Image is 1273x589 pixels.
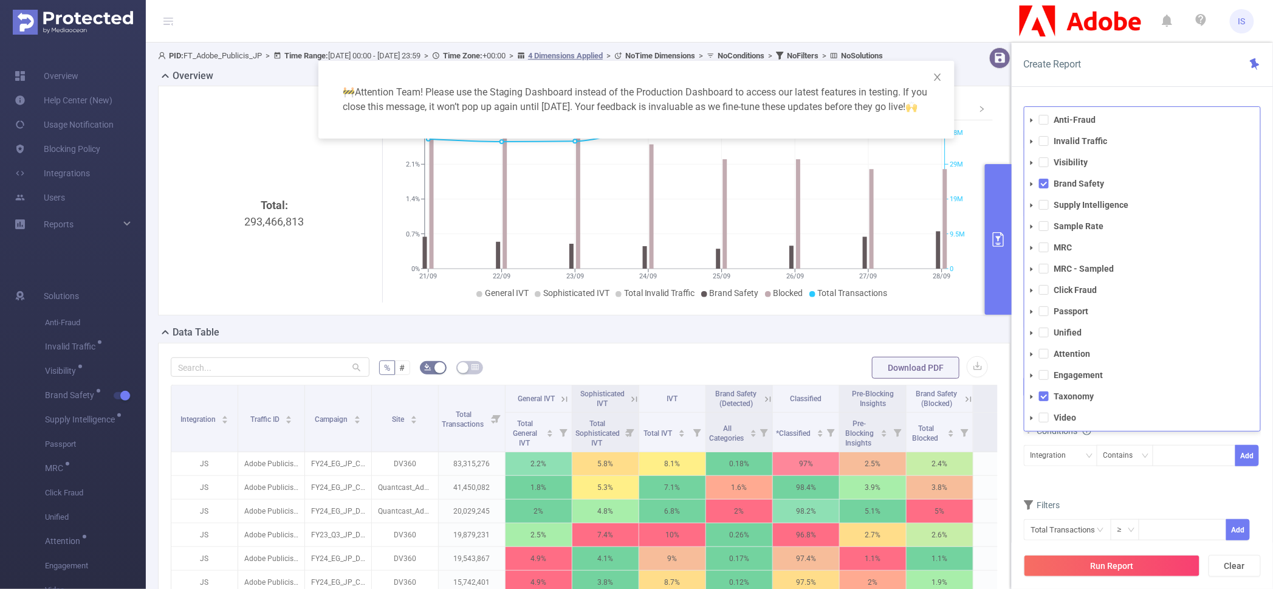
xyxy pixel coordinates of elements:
div: Integration [1031,446,1075,466]
strong: Anti-Fraud [1054,115,1096,125]
strong: MRC [1054,243,1072,252]
i: icon: down [1128,526,1135,535]
i: icon: caret-down [1029,224,1035,230]
strong: Invalid Traffic [1054,136,1108,146]
button: Clear [1209,555,1261,577]
i: icon: caret-down [1029,330,1035,336]
i: icon: caret-down [1029,266,1035,272]
i: icon: down [1086,452,1093,461]
span: highfive [906,101,918,112]
i: icon: caret-down [1029,117,1035,123]
span: Filters [1024,500,1060,510]
i: icon: down [1142,452,1149,461]
button: Add [1235,445,1259,466]
i: icon: close [933,72,942,82]
div: Attention Team! Please use the Staging Dashboard instead of the Production Dashboard to access ou... [333,75,941,124]
strong: Sample Rate [1054,221,1104,231]
i: icon: caret-down [1029,415,1035,421]
i: icon: caret-down [1029,245,1035,251]
i: icon: caret-down [1029,351,1035,357]
i: icon: caret-down [1029,181,1035,187]
i: icon: caret-down [1029,394,1035,400]
div: ≥ [1117,520,1130,540]
div: Contains [1103,446,1142,466]
strong: MRC - Sampled [1054,264,1114,274]
button: Run Report [1024,555,1200,577]
strong: Attention [1054,349,1091,359]
strong: Engagement [1054,370,1103,380]
span: Create Report [1024,58,1082,70]
i: icon: caret-down [1029,160,1035,166]
i: icon: caret-down [1029,373,1035,379]
strong: Passport [1054,306,1089,316]
strong: Supply Intelligence [1054,200,1129,210]
i: icon: caret-down [1029,139,1035,145]
button: Close [921,61,955,95]
i: icon: caret-down [1029,202,1035,208]
strong: Taxonomy [1054,391,1094,401]
strong: Brand Safety [1054,179,1105,188]
strong: Video [1054,413,1077,422]
strong: Visibility [1054,157,1088,167]
i: icon: caret-down [1029,288,1035,294]
strong: Click Fraud [1054,285,1097,295]
strong: Unified [1054,328,1082,337]
button: Add [1226,519,1250,540]
i: icon: caret-down [1029,309,1035,315]
span: warning [343,86,355,98]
